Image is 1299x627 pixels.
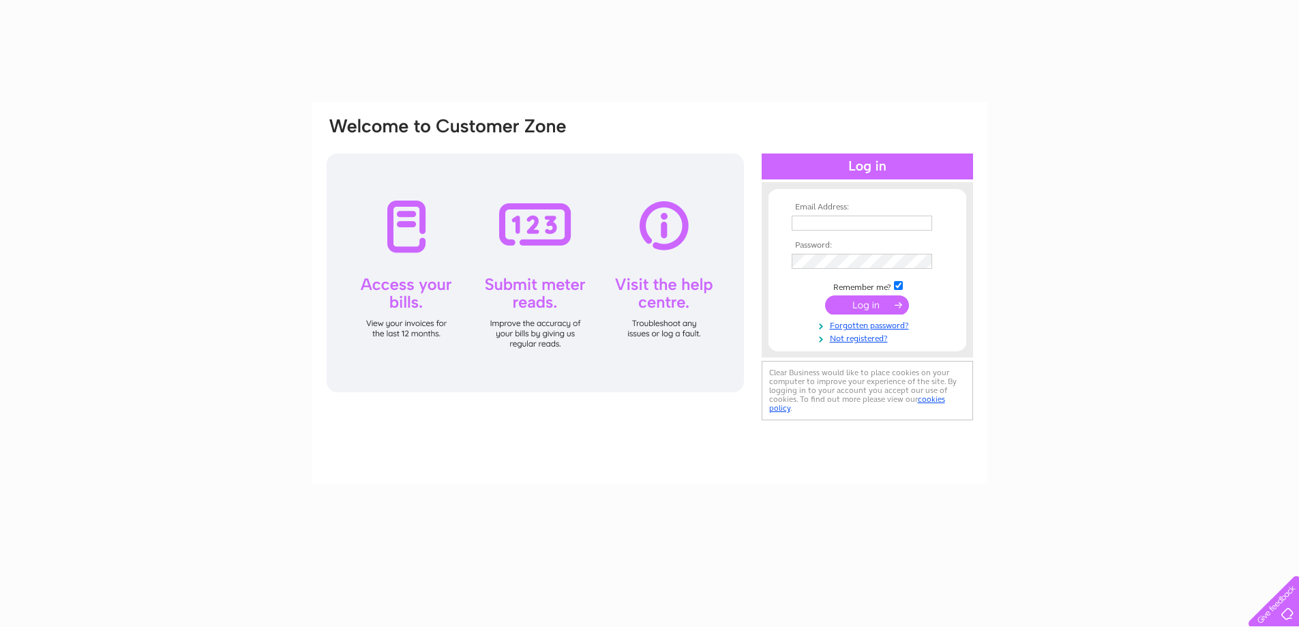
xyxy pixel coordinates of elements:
[788,203,946,212] th: Email Address:
[792,318,946,331] a: Forgotten password?
[788,279,946,293] td: Remember me?
[769,394,945,413] a: cookies policy
[762,361,973,420] div: Clear Business would like to place cookies on your computer to improve your experience of the sit...
[792,331,946,344] a: Not registered?
[788,241,946,250] th: Password:
[825,295,909,315] input: Submit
